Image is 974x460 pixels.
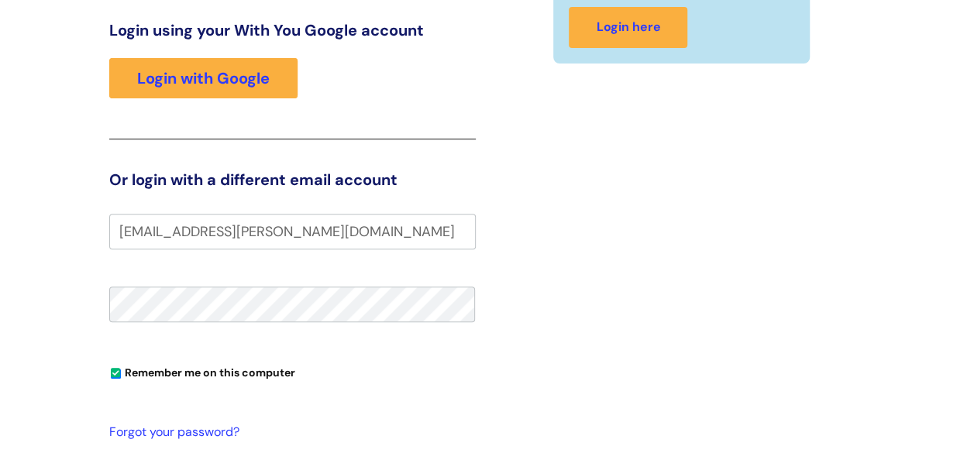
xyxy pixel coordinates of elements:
[109,421,468,444] a: Forgot your password?
[109,214,476,249] input: Your e-mail address
[111,369,121,379] input: Remember me on this computer
[109,170,476,189] h3: Or login with a different email account
[109,21,476,39] h3: Login using your With You Google account
[569,7,687,48] a: Login here
[109,362,295,379] label: Remember me on this computer
[109,359,476,384] div: You can uncheck this option if you're logging in from a shared device
[109,58,298,98] a: Login with Google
